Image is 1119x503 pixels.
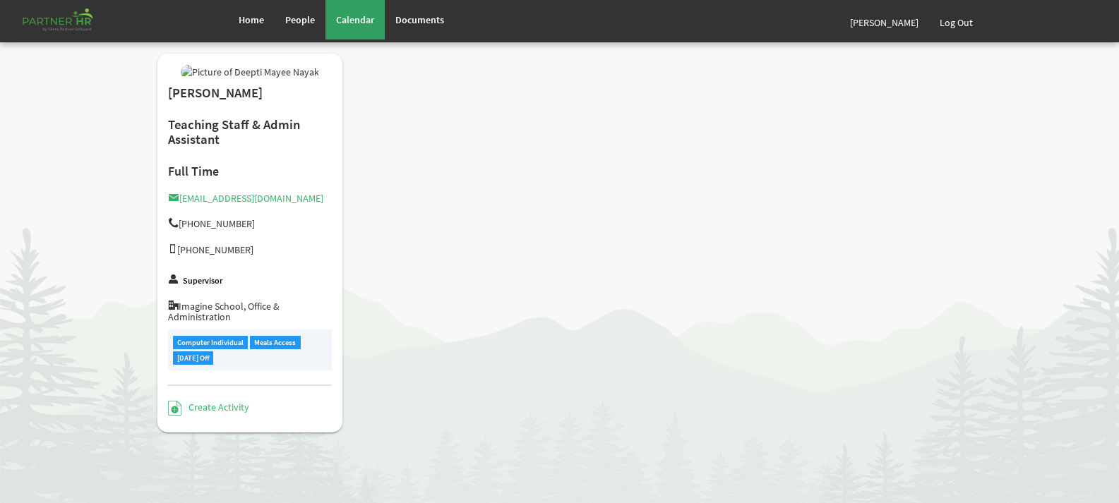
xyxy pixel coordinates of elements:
[173,351,214,365] div: [DATE] Off
[168,164,333,178] h4: Full Time
[285,13,315,26] span: People
[250,336,301,349] div: Meals Access
[929,3,983,42] a: Log Out
[168,86,333,101] h2: [PERSON_NAME]
[181,65,319,79] img: Picture of Deepti Mayee Nayak
[168,218,333,229] h5: [PHONE_NUMBER]
[239,13,264,26] span: Home
[168,301,333,323] h5: Imagine School, Office & Administration
[173,336,249,349] div: Computer Individual
[168,401,249,413] a: Create Activity
[168,401,181,416] img: Create Activity
[168,192,323,205] a: [EMAIL_ADDRESS][DOMAIN_NAME]
[395,13,444,26] span: Documents
[168,118,333,147] h2: Teaching Staff & Admin Assistant
[183,277,222,286] label: Supervisor
[336,13,374,26] span: Calendar
[168,244,333,255] h5: [PHONE_NUMBER]
[839,3,929,42] a: [PERSON_NAME]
